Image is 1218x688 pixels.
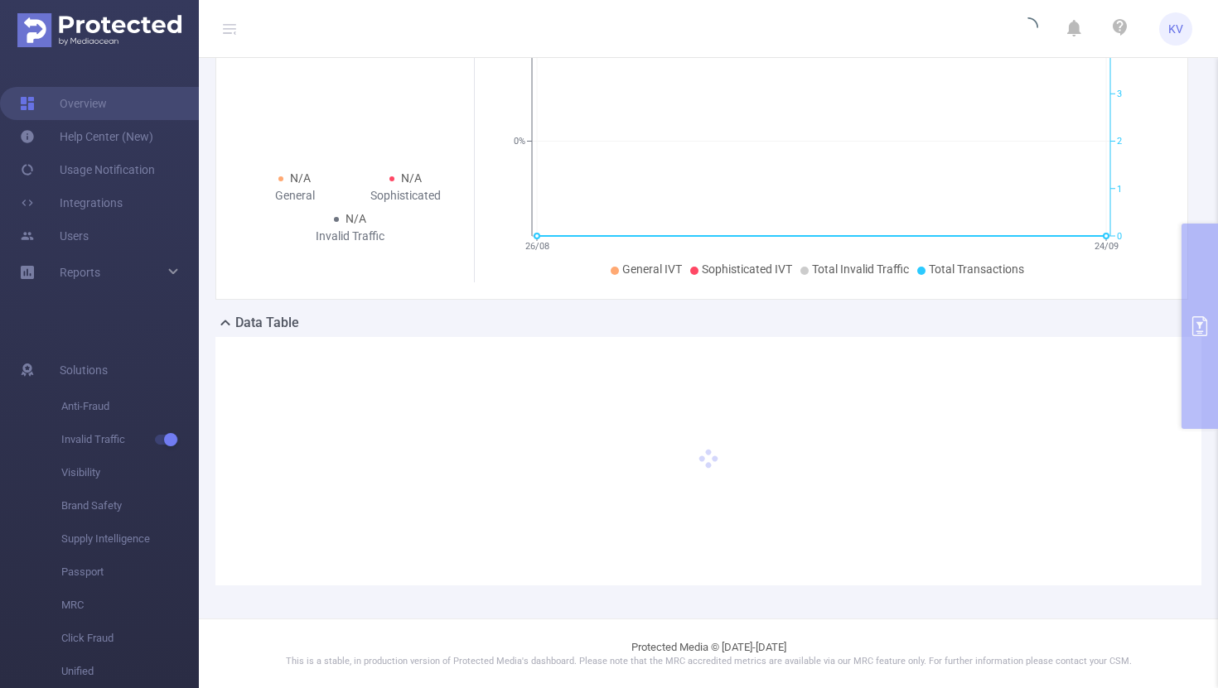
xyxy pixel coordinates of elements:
[61,589,199,622] span: MRC
[929,262,1024,276] span: Total Transactions
[20,219,89,253] a: Users
[61,655,199,688] span: Unified
[401,171,422,185] span: N/A
[350,187,462,204] div: Sophisticated
[702,262,792,276] span: Sophisticated IVT
[20,120,153,153] a: Help Center (New)
[61,556,199,589] span: Passport
[61,522,199,556] span: Supply Intelligence
[1117,231,1122,242] tspan: 0
[1018,17,1038,41] i: icon: loading
[290,171,311,185] span: N/A
[514,137,525,147] tspan: 0%
[60,266,100,279] span: Reports
[61,489,199,522] span: Brand Safety
[61,622,199,655] span: Click Fraud
[1117,184,1122,195] tspan: 1
[1095,241,1119,252] tspan: 24/09
[1168,12,1183,46] span: KV
[1117,137,1122,147] tspan: 2
[622,262,682,276] span: General IVT
[1117,89,1122,99] tspan: 3
[20,87,107,120] a: Overview
[239,187,350,204] div: General
[20,153,155,186] a: Usage Notification
[812,262,909,276] span: Total Invalid Traffic
[60,354,108,387] span: Solutions
[61,390,199,423] span: Anti-Fraud
[20,186,123,219] a: Integrations
[60,256,100,289] a: Reports
[235,313,299,333] h2: Data Table
[61,423,199,456] span: Invalid Traffic
[346,212,366,225] span: N/A
[61,456,199,489] span: Visibility
[525,241,549,252] tspan: 26/08
[17,13,181,47] img: Protected Media
[295,228,406,245] div: Invalid Traffic
[240,655,1177,669] p: This is a stable, in production version of Protected Media's dashboard. Please note that the MRC ...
